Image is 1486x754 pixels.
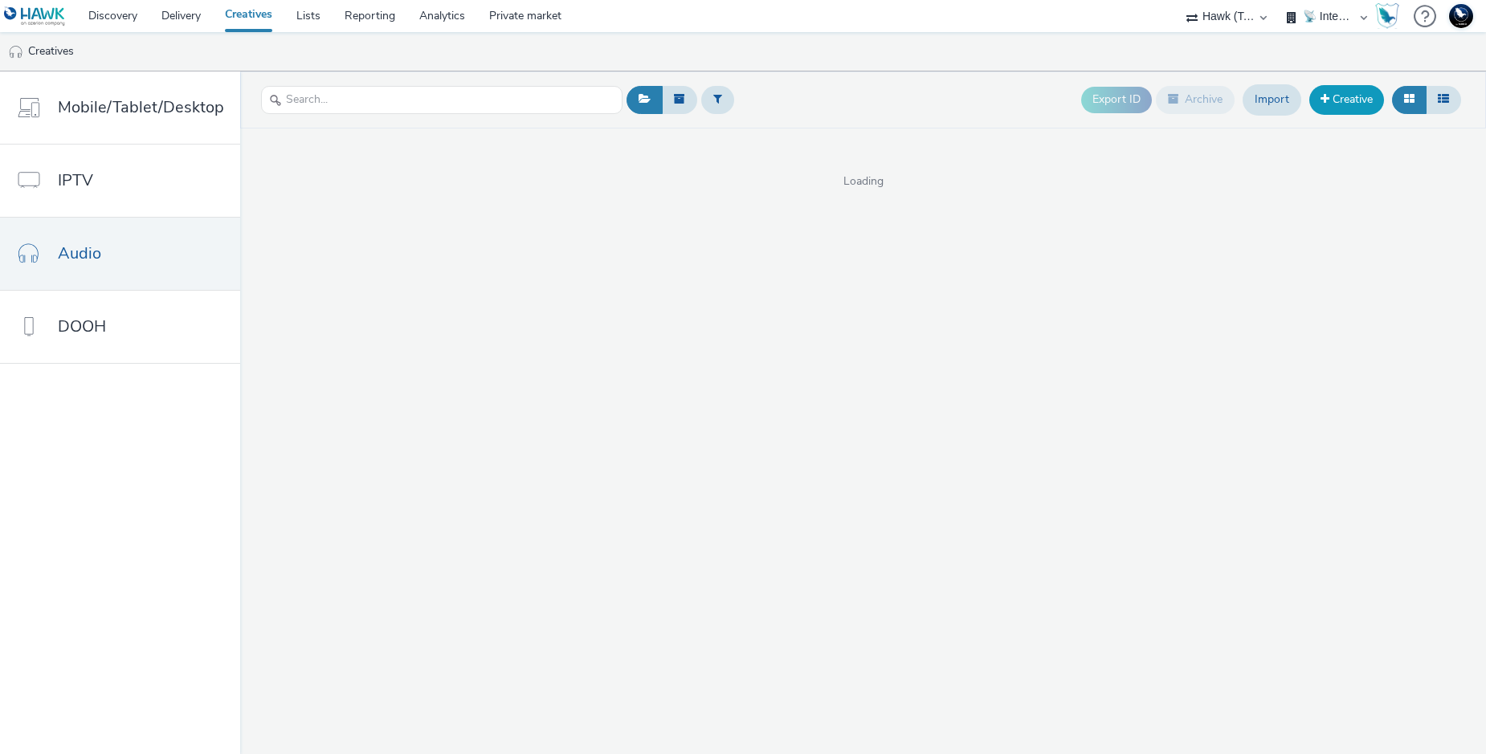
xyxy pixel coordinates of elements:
span: DOOH [58,315,106,338]
input: Search... [261,86,623,114]
button: Archive [1156,86,1235,113]
span: Mobile/Tablet/Desktop [58,96,224,119]
img: Hawk Academy [1375,3,1399,29]
a: Creative [1309,85,1384,114]
img: audio [8,44,24,60]
img: undefined Logo [4,6,66,26]
button: Export ID [1081,87,1152,112]
span: IPTV [58,169,93,192]
button: Table [1426,86,1461,113]
span: Audio [58,242,101,265]
button: Grid [1392,86,1427,113]
span: Loading [240,173,1486,190]
img: Support Hawk [1449,4,1473,28]
a: Hawk Academy [1375,3,1406,29]
a: Import [1243,84,1301,115]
